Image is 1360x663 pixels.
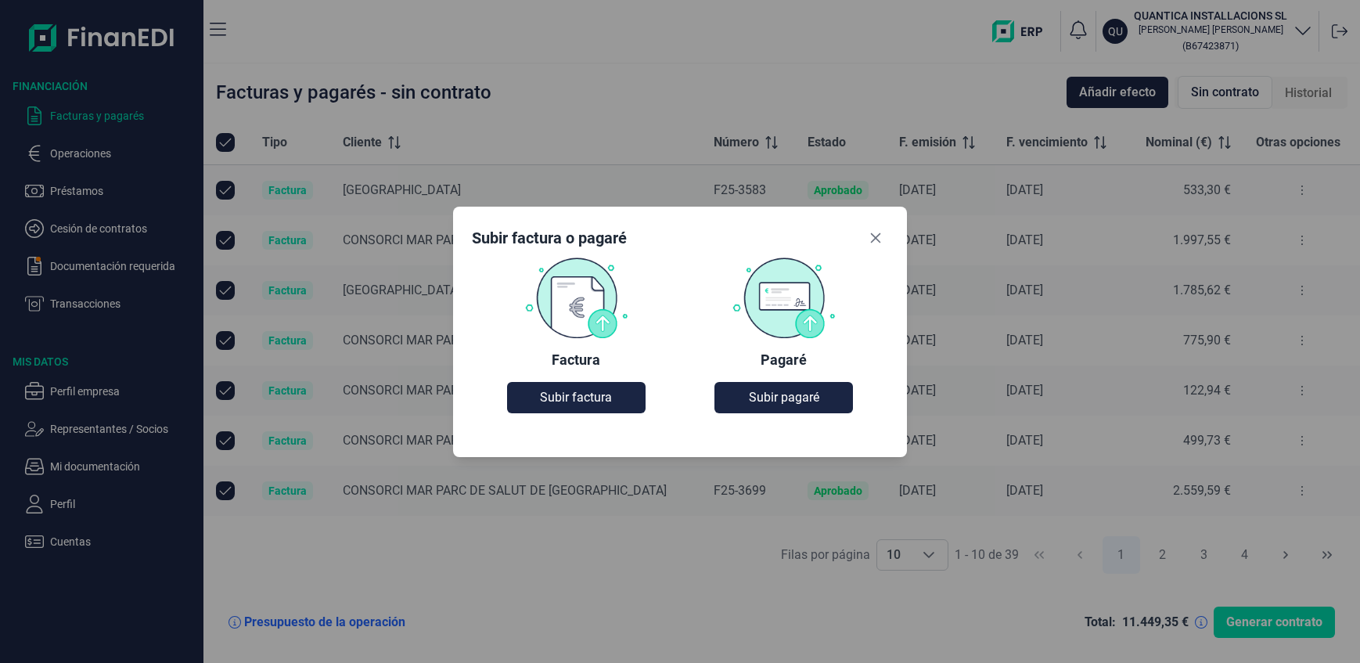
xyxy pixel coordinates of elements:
[749,388,819,407] span: Subir pagaré
[761,351,807,369] div: Pagaré
[540,388,612,407] span: Subir factura
[732,257,836,338] img: Pagaré
[507,382,646,413] button: Subir factura
[714,382,853,413] button: Subir pagaré
[524,257,628,338] img: Factura
[472,227,627,249] div: Subir factura o pagaré
[863,225,888,250] button: Close
[552,351,600,369] div: Factura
